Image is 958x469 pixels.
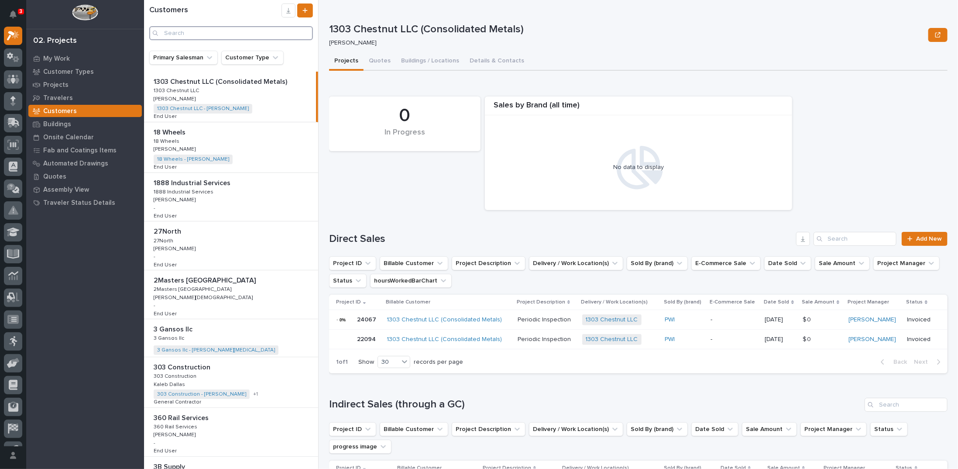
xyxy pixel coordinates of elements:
[387,336,502,343] a: 1303 Chestnut LLC (Consolidated Metals)
[358,359,374,366] p: Show
[154,303,155,309] p: -
[380,256,448,270] button: Billable Customer
[154,127,187,137] p: 18 Wheels
[414,359,463,366] p: records per page
[873,256,940,270] button: Project Manager
[43,81,69,89] p: Projects
[329,52,364,71] button: Projects
[665,316,675,324] a: PWI
[870,422,908,436] button: Status
[154,244,197,252] p: [PERSON_NAME]
[4,5,22,24] button: Notifications
[26,52,144,65] a: My Work
[529,422,623,436] button: Delivery / Work Location(s)
[154,177,232,187] p: 1888 Industrial Services
[581,297,648,307] p: Delivery / Work Location(s)
[154,112,179,120] p: End User
[154,275,258,285] p: 2Masters [GEOGRAPHIC_DATA]
[26,78,144,91] a: Projects
[586,336,638,343] a: 1303 Chestnut LLC
[907,336,934,343] p: Invoiced
[154,334,186,341] p: 3 Gansos llc
[154,422,199,430] p: 360 Rail Services
[154,293,254,301] p: [PERSON_NAME][DEMOGRAPHIC_DATA]
[329,398,861,411] h1: Indirect Sales (through a GC)
[329,310,948,330] tr: 2406724067 1303 Chestnut LLC (Consolidated Metals) Periodic InspectionPeriodic Inspection 1303 Ch...
[464,52,529,71] button: Details & Contacts
[154,260,179,268] p: End User
[387,316,502,324] a: 1303 Chestnut LLC (Consolidated Metals)
[149,51,218,65] button: Primary Salesman
[26,104,144,117] a: Customers
[26,65,144,78] a: Customer Types
[157,156,229,162] a: 18 Wheels - [PERSON_NAME]
[586,316,638,324] a: 1303 Chestnut LLC
[329,256,376,270] button: Project ID
[380,422,448,436] button: Billable Customer
[43,186,89,194] p: Assembly View
[902,232,948,246] a: Add New
[803,334,813,343] p: $ 0
[154,397,203,405] p: General Contractor
[888,358,907,366] span: Back
[43,55,70,63] p: My Work
[26,170,144,183] a: Quotes
[149,26,313,40] input: Search
[157,347,275,353] a: 3 Gansos llc - [PERSON_NAME][MEDICAL_DATA]
[665,336,675,343] a: PWI
[329,233,793,245] h1: Direct Sales
[154,362,212,372] p: 303 Construction
[329,23,925,36] p: 1303 Chestnut LLC (Consolidated Metals)
[154,446,179,454] p: End User
[144,173,318,222] a: 1888 Industrial Services1888 Industrial Services 1888 Industrial Services1888 Industrial Services...
[344,105,466,127] div: 0
[848,316,896,324] a: [PERSON_NAME]
[627,256,688,270] button: Sold By (brand)
[711,336,758,343] p: -
[154,137,181,145] p: 18 Wheels
[144,319,318,357] a: 3 Gansos llc3 Gansos llc 3 Gansos llc3 Gansos llc 3 Gansos llc - [PERSON_NAME][MEDICAL_DATA]
[907,316,934,324] p: Invoiced
[19,8,22,14] p: 3
[764,256,811,270] button: Date Sold
[11,10,22,24] div: Notifications3
[691,256,761,270] button: E-Commerce Sale
[489,164,788,171] div: No data to display
[43,173,66,181] p: Quotes
[26,183,144,196] a: Assembly View
[765,316,796,324] p: [DATE]
[815,256,870,270] button: Sale Amount
[144,72,318,122] a: 1303 Chestnut LLC (Consolidated Metals)1303 Chestnut LLC (Consolidated Metals) 1303 Chestnut LLC1...
[154,211,179,219] p: End User
[43,68,94,76] p: Customer Types
[43,121,71,128] p: Buildings
[329,274,367,288] button: Status
[43,107,77,115] p: Customers
[710,297,755,307] p: E-Commerce Sale
[154,236,175,244] p: 27North
[916,236,942,242] span: Add New
[154,162,179,170] p: End User
[154,187,215,195] p: 1888 Industrial Services
[154,205,155,211] p: -
[26,91,144,104] a: Travelers
[154,76,289,86] p: 1303 Chestnut LLC (Consolidated Metals)
[154,412,210,422] p: 360 Rail Services
[26,196,144,209] a: Traveler Status Details
[865,398,948,412] input: Search
[154,372,198,379] p: 303 Construction
[803,314,813,324] p: $ 0
[518,334,573,343] p: Periodic Inspection
[691,422,738,436] button: Date Sold
[742,422,797,436] button: Sale Amount
[664,297,701,307] p: Sold By (brand)
[26,131,144,144] a: Onsite Calendar
[370,274,452,288] button: hoursWorkedBarChart
[364,52,396,71] button: Quotes
[627,422,688,436] button: Sold By (brand)
[43,199,115,207] p: Traveler Status Details
[848,336,896,343] a: [PERSON_NAME]
[154,324,194,334] p: 3 Gansos llc
[802,297,834,307] p: Sale Amount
